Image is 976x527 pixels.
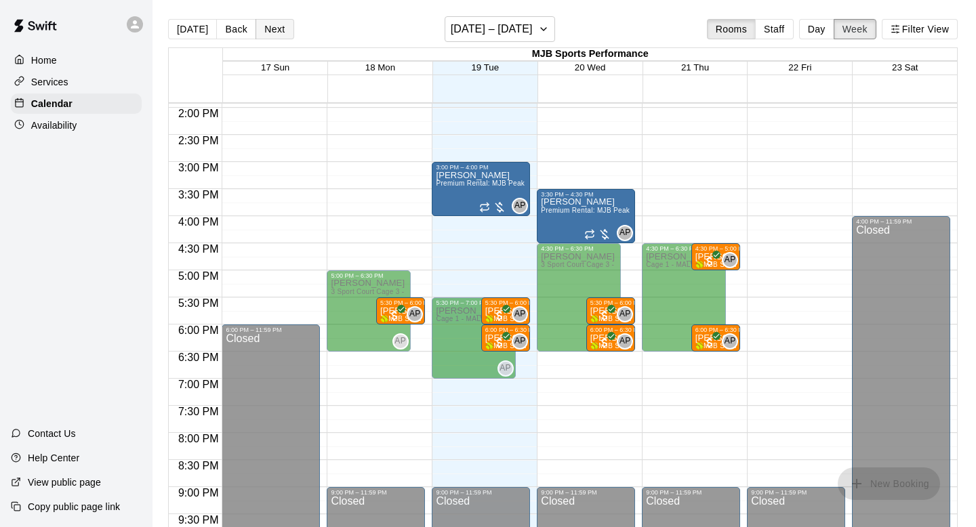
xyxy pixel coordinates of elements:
span: 6:30 PM [175,352,222,363]
button: Back [216,19,256,39]
span: You don't have the permission to add bookings [838,477,940,488]
button: Next [256,19,293,39]
div: 6:00 PM – 6:30 PM [695,326,751,333]
span: AP [725,253,736,267]
a: Availability [11,115,142,135]
p: Copy public page link [28,500,120,513]
span: Recurring event [479,202,490,213]
div: 9:00 PM – 11:59 PM [646,489,705,496]
span: AP [409,308,421,321]
a: Home [11,50,142,70]
span: 4:30 PM [175,243,222,255]
span: 🥎MJB Softball - Private Lesson - 30 Minute - [GEOGRAPHIC_DATA] LOCATION🥎 [485,342,755,350]
span: Alexa Peterson [517,333,528,350]
div: 6:00 PM – 6:30 PM: Gina Pilotti [691,324,740,352]
span: 20 Wed [575,62,606,72]
div: 6:00 PM – 6:30 PM [485,326,541,333]
span: Alexa Peterson [622,306,633,322]
div: 5:30 PM – 6:00 PM [380,299,436,306]
div: 4:30 PM – 6:30 PM: Available [642,243,725,352]
span: All customers have paid [493,309,506,322]
span: 9:30 PM [175,514,222,526]
button: 19 Tue [471,62,499,72]
span: AP [500,362,511,375]
p: Calendar [31,97,73,110]
div: 5:30 PM – 6:00 PM: Nahlia Freeman [376,297,425,324]
span: AP [725,335,736,348]
span: 🥎MJB Softball - Private Lesson - 30 Minute - [GEOGRAPHIC_DATA] LOCATION🥎 [485,315,755,322]
p: Availability [31,119,77,132]
button: 22 Fri [788,62,811,72]
span: 2:30 PM [175,135,222,146]
span: 5:30 PM [175,297,222,309]
p: Contact Us [28,427,76,440]
div: 3:30 PM – 4:30 PM: Kaelyn Erb [537,189,635,243]
span: 5:00 PM [175,270,222,282]
span: All customers have paid [598,309,611,322]
div: 4:30 PM – 6:30 PM: Available [537,243,620,352]
div: Alexa Peterson [722,252,738,268]
button: 21 Thu [681,62,709,72]
span: 2:00 PM [175,108,222,119]
button: 18 Mon [365,62,395,72]
span: Alexa Peterson [517,306,528,322]
div: Alexa Peterson [497,360,514,377]
button: Filter View [882,19,958,39]
div: 6:00 PM – 6:30 PM: Abby Halstead [586,324,635,352]
div: Alexa Peterson [617,306,633,322]
div: Alexa Peterson [617,333,633,350]
span: All customers have paid [493,336,506,350]
span: Alexa Peterson [412,306,423,322]
span: 🥎MJB Softball - Private Lesson - 30 Minute - [GEOGRAPHIC_DATA] LOCATION🥎 [695,261,965,268]
div: Alexa Peterson [392,333,409,350]
span: AP [619,308,631,321]
div: 5:30 PM – 7:00 PM [436,299,491,306]
span: 3:00 PM [175,162,222,173]
div: 9:00 PM – 11:59 PM [751,489,810,496]
span: 23 Sat [892,62,918,72]
span: 4:00 PM [175,216,222,228]
div: Alexa Peterson [617,225,633,241]
span: Alexa Peterson [517,198,528,214]
div: 5:00 PM – 6:30 PM [331,272,386,279]
span: 3:30 PM [175,189,222,201]
div: 6:00 PM – 6:30 PM: Malerie Scholl [481,324,530,352]
span: Recurring event [584,229,595,240]
h6: [DATE] – [DATE] [451,20,533,39]
div: 4:30 PM – 6:30 PM [646,245,701,252]
div: 5:30 PM – 6:00 PM: Kaelyn Erb [586,297,635,324]
div: 9:00 PM – 11:59 PM [436,489,495,496]
span: Premium Rental: MJB Peak Performance Gym & Fitness Room [541,207,744,214]
span: Alexa Peterson [622,225,633,241]
div: 6:00 PM – 11:59 PM [226,326,285,333]
span: 8:30 PM [175,460,222,471]
a: Calendar [11,93,142,114]
span: All customers have paid [703,336,716,350]
p: Services [31,75,68,89]
div: 3:00 PM – 4:00 PM: Kaelyn Erb [432,162,530,216]
div: Alexa Peterson [512,306,528,322]
div: 6:00 PM – 6:30 PM [590,326,646,333]
div: MJB Sports Performance [223,48,957,61]
span: Alexa Peterson [727,333,738,350]
button: Staff [755,19,794,39]
div: 5:30 PM – 6:00 PM [590,299,646,306]
div: 9:00 PM – 11:59 PM [331,489,390,496]
div: 4:30 PM – 5:00 PM [695,245,751,252]
span: AP [514,335,526,348]
span: 🥎MJB Softball - Private Lesson - 30 Minute - [GEOGRAPHIC_DATA] LOCATION🥎 [590,315,860,322]
span: AP [619,226,631,240]
div: Alexa Peterson [407,306,423,322]
span: AP [619,335,631,348]
p: Home [31,54,57,67]
a: Services [11,72,142,92]
span: AP [394,335,406,348]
